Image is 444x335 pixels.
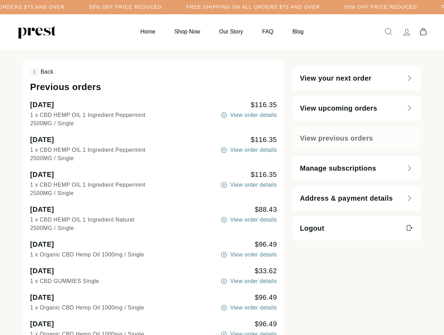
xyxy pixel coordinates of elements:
div: View order details [230,305,277,311]
span: Address & payment details [300,193,393,203]
div: View order details [230,182,277,188]
span: $88.43 [255,206,277,213]
div: View order details [230,278,277,284]
div: View order details [230,252,277,258]
span: Previous orders [30,82,101,92]
a: View upcoming orders [293,96,421,120]
span: View order details [220,146,277,154]
span: [DATE] [30,320,54,328]
a: Blog [284,25,312,38]
span: $116.35 [251,101,277,109]
span: 1 x CBD HEMP OIL 1 Ingredient Peppermint 2500MG / Single [30,147,146,161]
a: Our Story [211,25,252,38]
div: View order details for Mon, November 27, 2023 1 x CBD GUMMIES Single [220,277,228,285]
span: $96.49 [255,320,277,328]
div: View order details [230,112,277,118]
span: View your next order [300,73,371,83]
span: View order details [220,181,277,189]
span: Back [30,68,54,76]
span: 1 x CBD GUMMIES Single [30,278,99,284]
div: View order details for Sat, December 23, 2023 1 x Organic CBD Hemp Oil 1000mg / Single [220,251,228,259]
span: $116.35 [251,136,277,143]
span: 1 x CBD HEMP OIL 1 Ingredient Peppermint 2500MG / Single [30,112,146,126]
span: 1 x Organic CBD Hemp Oil 1000mg / Single [30,252,144,258]
span: [DATE] [30,293,54,301]
span: 1 x CBD HEMP OIL 1 Ingredient Peppermint 2500MG / Single [30,182,146,196]
span: [DATE] [30,240,54,248]
span: $96.49 [255,293,277,301]
span: Back [41,69,54,75]
div: View order details for Mon, May 26, 2025 1 x CBD HEMP OIL 1 Ingredient Peppermint 2500MG / Single [220,146,228,154]
span: 1 x Organic CBD Hemp Oil 1000mg / Single [30,305,144,311]
div: View order details [230,147,277,153]
span: [DATE] [30,206,54,213]
span: $96.49 [255,240,277,248]
span: View upcoming orders [300,103,377,113]
span: View order details [220,304,277,312]
ul: Primary [132,25,312,38]
div: View order details for Wed, June 25, 2025 1 x CBD HEMP OIL 1 Ingredient Peppermint 2500MG / Single [220,111,228,119]
span: [DATE] [30,171,54,178]
a: Logout [293,216,421,240]
h5: 50% OFF PRICE REDUCED [344,4,417,10]
div: View order details for Sat, April 26, 2025 1 x CBD HEMP OIL 1 Ingredient Peppermint 2500MG / Single [220,181,228,189]
div: View order details for Thu, March 27, 2025 1 x CBD HEMP OIL 1 Ingredient Natural 2500MG / Single [220,216,228,224]
span: 1 x CBD HEMP OIL 1 Ingredient Natural 2500MG / Single [30,217,134,231]
a: Shop Now [166,25,209,38]
span: Logout [300,223,324,233]
span: View order details [220,216,277,224]
span: [DATE] [30,101,54,109]
div: View order details for Wed, November 22, 2023 1 x Organic CBD Hemp Oil 1000mg / Single [220,304,228,312]
a: Address & payment details [293,186,421,210]
span: [DATE] [30,267,54,275]
span: View order details [220,111,277,119]
a: View previous orders [293,126,421,150]
img: PREST ORGANICS [17,25,56,39]
a: View your next order [293,66,421,90]
span: Manage subscriptions [300,163,376,173]
span: View order details [220,277,277,285]
span: $33.62 [255,267,277,275]
h5: 50% OFF PRICE REDUCED [89,4,162,10]
span: View order details [220,251,277,259]
span: $116.35 [251,171,277,178]
div: View order details [230,217,277,223]
a: Home [132,25,164,38]
a: FAQ [254,25,282,38]
span: [DATE] [30,136,54,143]
h5: Free Shipping on all orders $75 and over [186,4,320,10]
span: View previous orders [300,133,373,143]
a: Manage subscriptions [293,156,421,180]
